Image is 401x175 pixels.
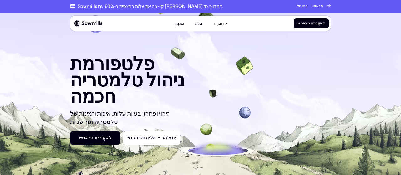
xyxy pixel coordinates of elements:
font: א [157,140,160,146]
font: ש [127,135,130,141]
font: או [315,8,319,13]
font: אתה [141,135,150,141]
font: אֲנִי [315,25,320,30]
font: ג [130,135,132,141]
font: ר [319,4,321,8]
font: או [172,135,176,141]
font: א [303,21,305,26]
font: או [315,4,319,8]
font: ט [307,21,310,26]
font: ח [132,135,135,141]
font: ד [162,140,164,146]
font: א [320,25,323,30]
font: ה [164,140,167,146]
font: ט [82,135,85,141]
font: ר [97,140,100,146]
font: ה [135,140,138,146]
font: ט [95,140,97,146]
font: פלטפורמת ניהול טלמטריה חכמה [70,54,185,106]
div: חֶברָה [211,18,231,29]
font: ח [132,140,135,146]
font: ט [307,25,310,30]
font: מ' [310,4,315,8]
font: ל [323,21,325,26]
font: ט [300,21,303,26]
font: ט [91,135,93,141]
font: אֲנִי [100,140,106,146]
font: א [106,140,109,146]
font: ר [304,4,306,8]
font: ה [321,4,323,8]
font: ה [299,8,302,13]
font: ר [319,8,321,13]
font: א [303,25,305,30]
font: ש [79,140,82,146]
font: ל [297,8,299,13]
font: ר [304,8,306,13]
font: ה [153,135,156,141]
font: ל [150,140,153,146]
font: ל [323,25,325,30]
font: אֲנִי [100,135,106,141]
font: א [302,4,304,8]
font: בלוג [195,20,202,26]
font: אתה [141,140,150,146]
font: ט [91,140,93,146]
font: ש [298,21,300,26]
font: ל [109,135,112,141]
a: שטארטטראֲנִיאל [294,18,329,28]
font: ה [321,8,323,13]
font: ט [300,25,303,30]
font: ר [305,21,307,26]
font: ר [88,140,91,146]
font: א [85,140,88,146]
font: ר [313,21,315,26]
font: ש [127,140,130,146]
font: ט [82,140,85,146]
font: מוּצָר [175,20,184,26]
font: ר [313,25,315,30]
font: א [302,8,304,13]
a: מוּצָר [172,18,187,29]
font: למדו כיצד [PERSON_NAME] קיצצה את עלות התצפית ב-60% עם Sawmills [78,3,222,9]
font: מ' [167,140,172,146]
font: ד [138,140,141,146]
font: מ' [167,135,172,141]
font: ל [109,140,112,146]
a: להארנמ'אורה [297,4,331,8]
font: ש [298,25,300,30]
font: א [157,135,160,141]
font: ש [79,135,82,141]
font: או [172,140,176,146]
font: ר [88,135,91,141]
font: נ [306,4,308,8]
font: ה [153,140,156,146]
font: ר [305,25,307,30]
font: ד [162,135,164,141]
font: א [320,21,323,26]
font: א [85,135,88,141]
font: אֲנִי [315,21,320,26]
font: ל [297,4,299,8]
font: ר [97,135,100,141]
font: זיהוי ופתרון בעיות עלות, איכות וזמינות של טלמטריה תוך שניות [70,109,169,126]
font: ה [164,135,167,141]
a: בלוג [192,18,206,29]
font: חֶברָה [214,20,224,26]
font: ט [311,21,313,26]
font: מ' [310,8,315,13]
a: שגחהדאתהלהאדהמ'או [123,131,180,145]
font: ל [150,135,153,141]
font: ה [299,4,302,8]
font: נ [306,8,308,13]
a: שטארטטראֲנִיאל [70,131,120,145]
font: ט [95,135,97,141]
font: ה [135,135,138,141]
font: ט [311,25,313,30]
font: ג [130,140,132,146]
font: ד [138,135,141,141]
font: א [106,135,109,141]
